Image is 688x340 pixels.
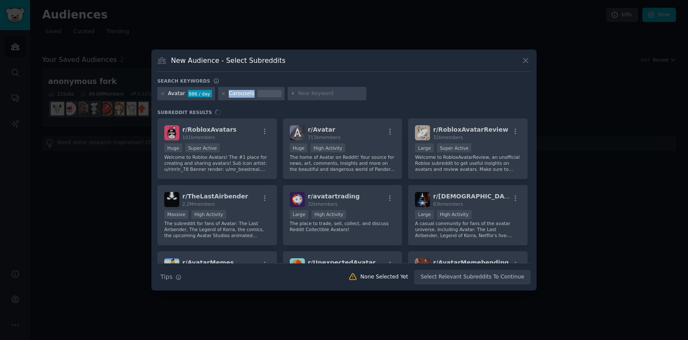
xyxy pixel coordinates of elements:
[157,109,212,115] span: Subreddit Results
[229,90,255,98] div: Carousels
[298,90,363,98] input: New Keyword
[360,273,408,281] div: None Selected Yet
[157,78,210,84] h3: Search keywords
[157,269,184,284] button: Tips
[168,90,185,98] div: Avatar
[171,56,286,65] h3: New Audience - Select Subreddits
[160,272,172,281] span: Tips
[188,90,212,98] div: 886 / day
